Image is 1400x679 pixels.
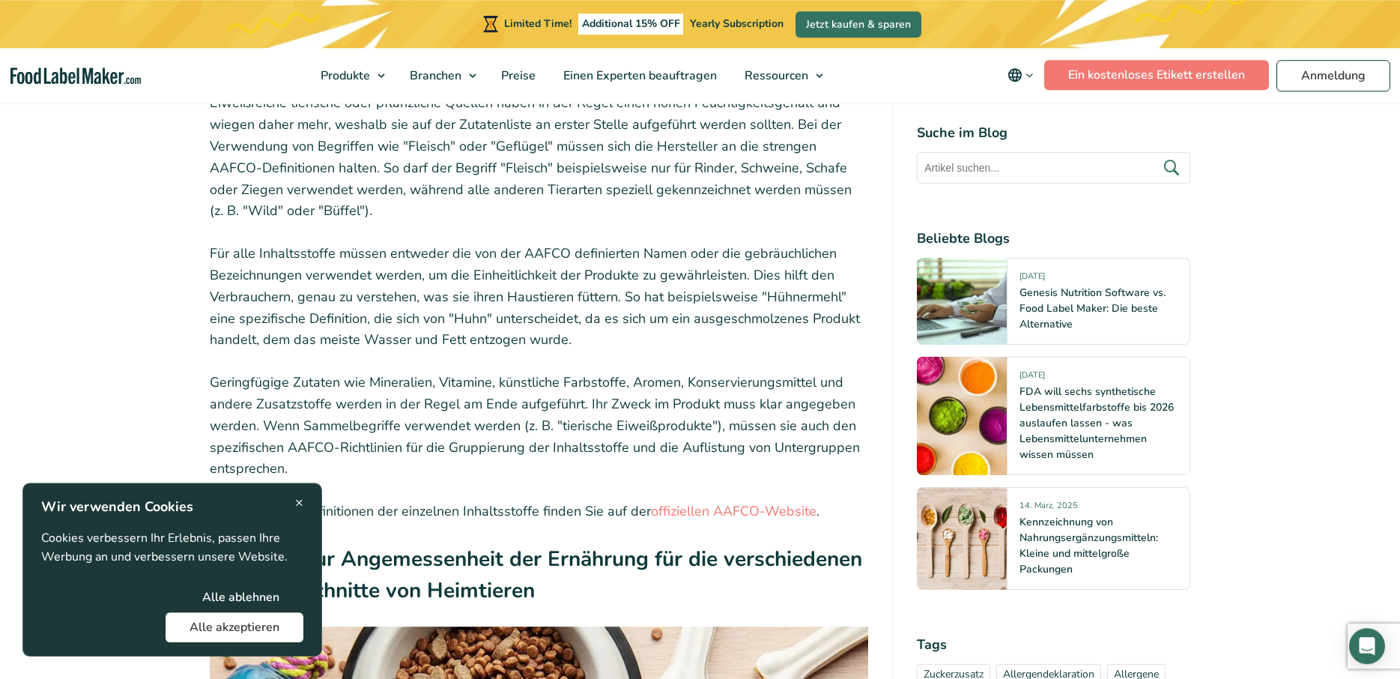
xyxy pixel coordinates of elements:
span: Yearly Subscription [690,16,784,31]
strong: Wir verwenden Cookies [41,498,193,516]
a: Anmeldung [1276,60,1390,91]
a: offiziellen AAFCO-Website [651,502,816,520]
a: Preise [488,48,546,103]
h4: Beliebte Blogs [917,229,1190,249]
a: Ein kostenloses Etikett erstellen [1044,60,1269,90]
div: Open Intercom Messenger [1349,628,1385,664]
p: Geringfügige Zutaten wie Mineralien, Vitamine, künstliche Farbstoffe, Aromen, Konservierungsmitte... [210,372,869,480]
a: Branchen [396,48,484,103]
h4: Suche im Blog [917,123,1190,143]
h4: Tags [917,635,1190,655]
span: Limited Time! [504,16,572,31]
p: Cookies verbessern Ihr Erlebnis, passen Ihre Werbung an und verbessern unsere Website. [41,529,303,567]
a: Einen Experten beauftragen [550,48,727,103]
span: Additional 15% OFF [578,13,684,34]
span: Produkte [316,67,372,84]
span: [DATE] [1019,271,1045,288]
a: FDA will sechs synthetische Lebensmittelfarbstoffe bis 2026 auslaufen lassen - was Lebensmittelun... [1019,384,1174,462]
a: Ressourcen [731,48,831,103]
span: Einen Experten beauftragen [559,67,718,84]
p: Für alle Inhaltsstoffe müssen entweder die von der AAFCO definierten Namen oder die gebräuchliche... [210,243,869,351]
span: [DATE] [1019,369,1045,387]
p: Eiweißreiche tierische oder pflanzliche Quellen haben in der Regel einen hohen Feuchtigkeitsgehal... [210,92,869,222]
strong: Leitlinien zur Angemessenheit der Ernährung für die verschiedenen Lebensabschnitte von Heimtieren [210,545,862,605]
a: Jetzt kaufen & sparen [796,11,921,37]
button: Alle akzeptieren [166,612,303,642]
span: Ressourcen [740,67,810,84]
input: Artikel suchen... [917,152,1190,184]
a: Kennzeichnung von Nahrungsergänzungsmitteln: Kleine und mittelgroße Packungen [1019,515,1158,576]
a: Genesis Nutrition Software vs. Food Label Maker: Die beste Alternative [1019,286,1166,331]
a: Produkte [307,48,393,103]
span: Branchen [405,67,463,84]
p: Ausführlichere Definitionen der einzelnen Inhaltsstoffe finden Sie auf der . [210,501,869,522]
button: Alle ablehnen [178,582,303,612]
span: 14. März, 2025 [1019,500,1078,517]
span: × [295,492,303,513]
span: Preise [497,67,537,84]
